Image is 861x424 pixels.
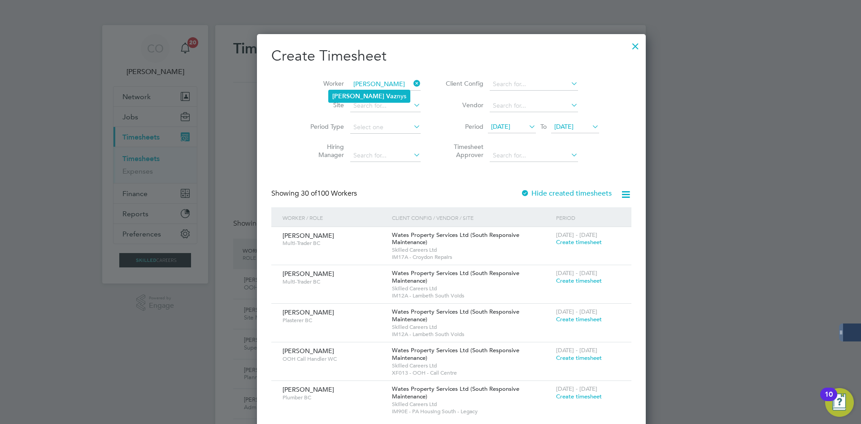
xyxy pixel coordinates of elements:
[443,79,483,87] label: Client Config
[392,231,519,246] span: Wates Property Services Ltd (South Responsive Maintenance)
[390,207,554,228] div: Client Config / Vendor / Site
[350,78,421,91] input: Search for...
[304,143,344,159] label: Hiring Manager
[556,393,602,400] span: Create timesheet
[283,394,385,401] span: Plumber BC
[538,121,549,132] span: To
[554,122,574,131] span: [DATE]
[392,369,552,376] span: XF013 - OOH - Call Centre
[350,149,421,162] input: Search for...
[283,308,334,316] span: [PERSON_NAME]
[304,101,344,109] label: Site
[283,278,385,285] span: Multi-Trader BC
[350,100,421,112] input: Search for...
[490,149,578,162] input: Search for...
[392,269,519,284] span: Wates Property Services Ltd (South Responsive Maintenance)
[443,101,483,109] label: Vendor
[386,92,397,100] b: Vaz
[443,122,483,131] label: Period
[556,277,602,284] span: Create timesheet
[556,354,602,362] span: Create timesheet
[283,232,334,240] span: [PERSON_NAME]
[283,240,385,247] span: Multi-Trader BC
[392,323,552,331] span: Skilled Careers Ltd
[825,394,833,406] div: 10
[350,121,421,134] input: Select one
[554,207,622,228] div: Period
[301,189,357,198] span: 100 Workers
[392,292,552,299] span: IM12A - Lambeth South Voids
[825,388,854,417] button: Open Resource Center, 10 new notifications
[283,270,334,278] span: [PERSON_NAME]
[491,122,510,131] span: [DATE]
[556,308,597,315] span: [DATE] - [DATE]
[329,90,410,102] li: nys
[392,308,519,323] span: Wates Property Services Ltd (South Responsive Maintenance)
[283,347,334,355] span: [PERSON_NAME]
[280,207,390,228] div: Worker / Role
[556,238,602,246] span: Create timesheet
[556,231,597,239] span: [DATE] - [DATE]
[392,331,552,338] span: IM12A - Lambeth South Voids
[392,285,552,292] span: Skilled Careers Ltd
[443,143,483,159] label: Timesheet Approver
[392,346,519,362] span: Wates Property Services Ltd (South Responsive Maintenance)
[490,100,578,112] input: Search for...
[271,47,631,66] h2: Create Timesheet
[556,269,597,277] span: [DATE] - [DATE]
[304,122,344,131] label: Period Type
[556,346,597,354] span: [DATE] - [DATE]
[283,317,385,324] span: Plasterer BC
[392,385,519,400] span: Wates Property Services Ltd (South Responsive Maintenance)
[332,92,384,100] b: [PERSON_NAME]
[556,385,597,393] span: [DATE] - [DATE]
[304,79,344,87] label: Worker
[521,189,612,198] label: Hide created timesheets
[490,78,578,91] input: Search for...
[301,189,317,198] span: 30 of
[283,355,385,363] span: OOH Call Handler WC
[392,362,552,369] span: Skilled Careers Ltd
[392,401,552,408] span: Skilled Careers Ltd
[283,385,334,393] span: [PERSON_NAME]
[392,246,552,254] span: Skilled Careers Ltd
[556,315,602,323] span: Create timesheet
[392,408,552,415] span: IM90E - PA Housing South - Legacy
[271,189,359,198] div: Showing
[392,254,552,261] span: IM17A - Croydon Repairs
